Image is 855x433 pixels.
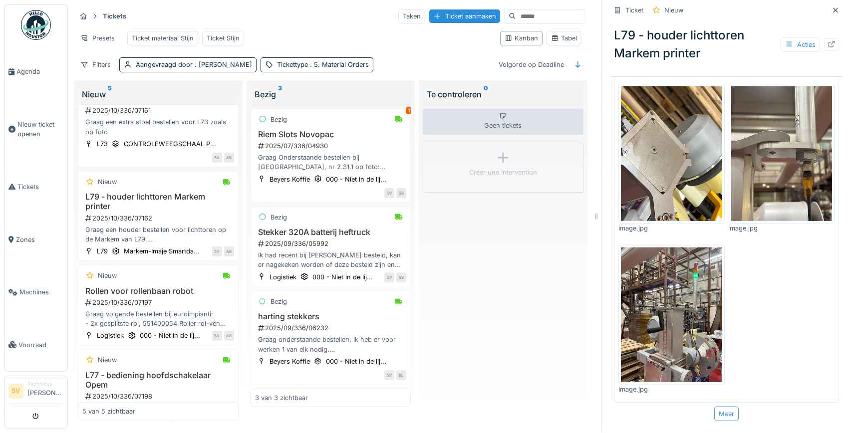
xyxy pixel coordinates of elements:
a: Nieuw ticket openen [4,98,67,161]
div: Te controleren [427,88,579,100]
span: Tickets [17,182,63,192]
div: Geen tickets [423,109,583,135]
div: 2025/10/336/07198 [84,392,234,401]
div: Bezig [271,115,287,124]
div: BL [396,370,406,380]
div: 2025/10/336/07161 [84,106,234,115]
div: image.jpg [618,223,725,233]
img: 84889kaukmkv8rkxm3egqlndwnur [731,86,833,221]
strong: Tickets [99,11,130,21]
div: Logistiek [270,272,296,282]
div: SV [384,272,394,282]
div: Créer une intervention [469,168,537,177]
span: Nieuw ticket openen [17,120,63,139]
div: Aangevraagd door [136,60,252,69]
a: Zones [4,213,67,266]
div: Graag Onderstaande bestellen bij [GEOGRAPHIC_DATA], nr 2.31.1 op foto: Belt HTD 2800-8M L=85, ref... [255,153,407,172]
div: AB [224,246,234,256]
a: Machines [4,266,67,319]
div: SB [396,188,406,198]
div: Logistiek [97,331,124,340]
div: Ik had recent bij [PERSON_NAME] besteld, kan er nagekeken worden of deze besteld zijn en deze eve... [255,250,407,269]
div: Kanban [505,33,538,43]
span: Voorraad [18,340,63,350]
div: 2025/10/336/07162 [84,214,234,223]
div: Graag een extra stoel bestellen voor L73 zoals op foto [82,117,234,136]
div: Nieuw [98,355,117,365]
div: 000 - Niet in de lij... [140,331,200,340]
div: 2025/10/336/07197 [84,298,234,307]
a: Voorraad [4,319,67,372]
span: : [PERSON_NAME] [193,61,252,68]
span: Agenda [16,67,63,76]
div: SV [212,153,222,163]
a: Tickets [4,161,67,214]
div: 000 - Niet in de lij... [326,357,386,366]
div: 000 - Niet in de lij... [312,272,373,282]
li: [PERSON_NAME] [27,380,63,402]
div: Nieuw [98,271,117,280]
span: : 5. Material Orders [308,61,369,68]
div: 5 van 5 zichtbaar [82,406,135,416]
a: Agenda [4,45,67,98]
div: Filters [76,57,115,72]
div: 000 - Niet in de lij... [326,175,386,184]
div: Technicus [27,380,63,388]
div: SV [384,370,394,380]
div: Ticket Stijn [207,33,240,43]
div: SV [212,246,222,256]
div: Acties [781,37,820,52]
div: AB [224,331,234,341]
sup: 3 [278,88,282,100]
div: L79 - houder lichttoren Markem printer [610,22,843,66]
a: SV Technicus[PERSON_NAME] [8,380,63,404]
li: SV [8,384,23,399]
div: 2025/09/336/05992 [257,239,407,248]
div: 3 van 3 zichtbaar [255,393,308,403]
div: 1 [406,107,413,114]
h3: harting stekkers [255,312,407,321]
div: SV [212,331,222,341]
div: Ticket aanmaken [429,9,500,23]
div: Volgorde op Deadline [494,57,569,72]
div: Tabel [551,33,577,43]
div: Beyers Koffie [270,357,310,366]
div: Taken [398,9,425,23]
div: Ticket materiaal Stijn [132,33,194,43]
div: AB [224,153,234,163]
div: 2025/07/336/04930 [257,141,407,151]
div: L79 [97,246,108,256]
span: Zones [16,235,63,244]
div: Tickettype [277,60,369,69]
div: Beyers Koffie [270,175,310,184]
div: Bezig [255,88,407,100]
img: Badge_color-CXgf-gQk.svg [21,10,51,40]
h3: Rollen voor rollenbaan robot [82,286,234,296]
div: Bezig [271,297,287,306]
div: image.jpg [618,385,725,394]
div: Markem-Imaje Smartda... [124,246,200,256]
div: Graag volgende bestellen bij euroimpianti: - 2x gesplitste rol, 551400054 Roller rol-ven gamma DM... [82,309,234,328]
div: Meer [714,407,739,421]
div: Ticket [625,5,643,15]
span: Machines [19,287,63,297]
div: Nieuw [664,5,683,15]
sup: 5 [108,88,112,100]
div: SB [396,272,406,282]
img: y0fv0iehciemy7ftascz3z77mwct [621,86,722,221]
div: Graag onderstaande bestellen, ik heb er voor werken 1 van elk nodig. De rest graag in stock legge... [255,335,407,354]
h3: L77 - bediening hoofdschakelaar Opem [82,371,234,390]
div: CONTROLEWEEGSCHAAL P... [124,139,216,149]
sup: 0 [484,88,488,100]
div: Presets [76,31,119,45]
div: image.jpg [729,223,835,233]
div: Bezig [271,213,287,222]
img: ptfolu01pifmz3culh5frqcz0q21 [621,247,722,382]
div: Nieuw [98,177,117,187]
div: SV [384,188,394,198]
h3: L79 - houder lichttoren Markem printer [82,192,234,211]
div: Nieuw [82,88,235,100]
div: L73 [97,139,108,149]
h3: Stekker 320A batterij heftruck [255,227,407,237]
div: 2025/09/336/06232 [257,323,407,333]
